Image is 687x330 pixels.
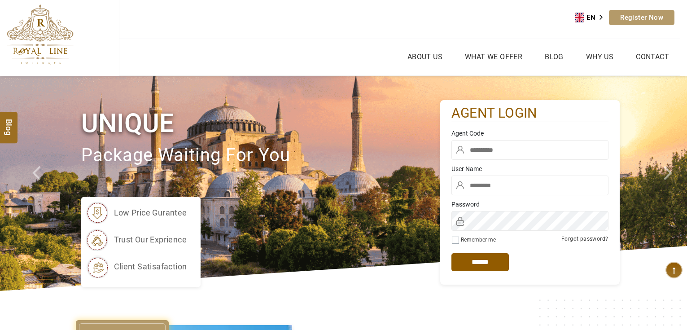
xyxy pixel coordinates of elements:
[584,50,616,63] a: Why Us
[451,164,608,173] label: User Name
[609,10,674,25] a: Register Now
[81,141,440,171] p: package waiting for you
[451,200,608,209] label: Password
[575,11,609,24] a: EN
[7,4,74,65] img: The Royal Line Holidays
[634,50,671,63] a: Contact
[451,105,608,122] h2: agent login
[86,229,187,251] li: trust our exprience
[561,236,608,242] a: Forgot password?
[543,50,566,63] a: Blog
[86,202,187,224] li: low price gurantee
[463,50,525,63] a: What we Offer
[3,119,15,126] span: Blog
[451,129,608,138] label: Agent Code
[652,76,687,291] a: Check next image
[461,237,496,243] label: Remember me
[575,11,609,24] aside: Language selected: English
[21,76,55,291] a: Check next prev
[405,50,445,63] a: About Us
[81,106,440,140] h1: Unique
[86,255,187,278] li: client satisafaction
[575,11,609,24] div: Language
